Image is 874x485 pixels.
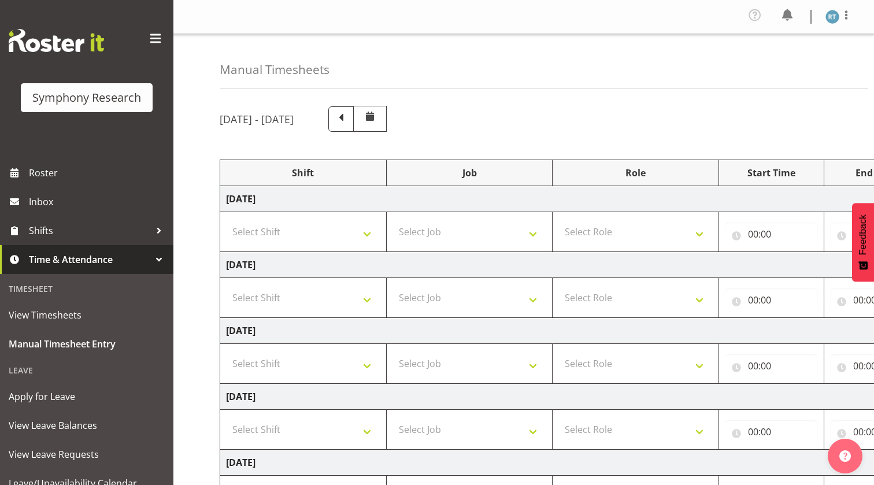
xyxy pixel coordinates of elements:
a: View Leave Balances [3,411,171,440]
a: Apply for Leave [3,382,171,411]
span: Roster [29,164,168,182]
span: Apply for Leave [9,388,165,405]
h4: Manual Timesheets [220,63,329,76]
div: Shift [226,166,380,180]
div: Start Time [725,166,818,180]
div: Timesheet [3,277,171,301]
a: Manual Timesheet Entry [3,329,171,358]
a: View Leave Requests [3,440,171,469]
a: View Timesheets [3,301,171,329]
img: help-xxl-2.png [839,450,851,462]
div: Leave [3,358,171,382]
span: View Leave Balances [9,417,165,434]
h5: [DATE] - [DATE] [220,113,294,125]
input: Click to select... [725,420,818,443]
button: Feedback - Show survey [852,203,874,282]
img: raymond-tuhega1922.jpg [825,10,839,24]
input: Click to select... [725,354,818,377]
span: View Timesheets [9,306,165,324]
span: Time & Attendance [29,251,150,268]
span: Feedback [858,214,868,255]
div: Symphony Research [32,89,141,106]
img: Rosterit website logo [9,29,104,52]
span: Manual Timesheet Entry [9,335,165,353]
div: Job [392,166,547,180]
div: Role [558,166,713,180]
span: Inbox [29,193,168,210]
input: Click to select... [725,223,818,246]
span: Shifts [29,222,150,239]
input: Click to select... [725,288,818,312]
span: View Leave Requests [9,446,165,463]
